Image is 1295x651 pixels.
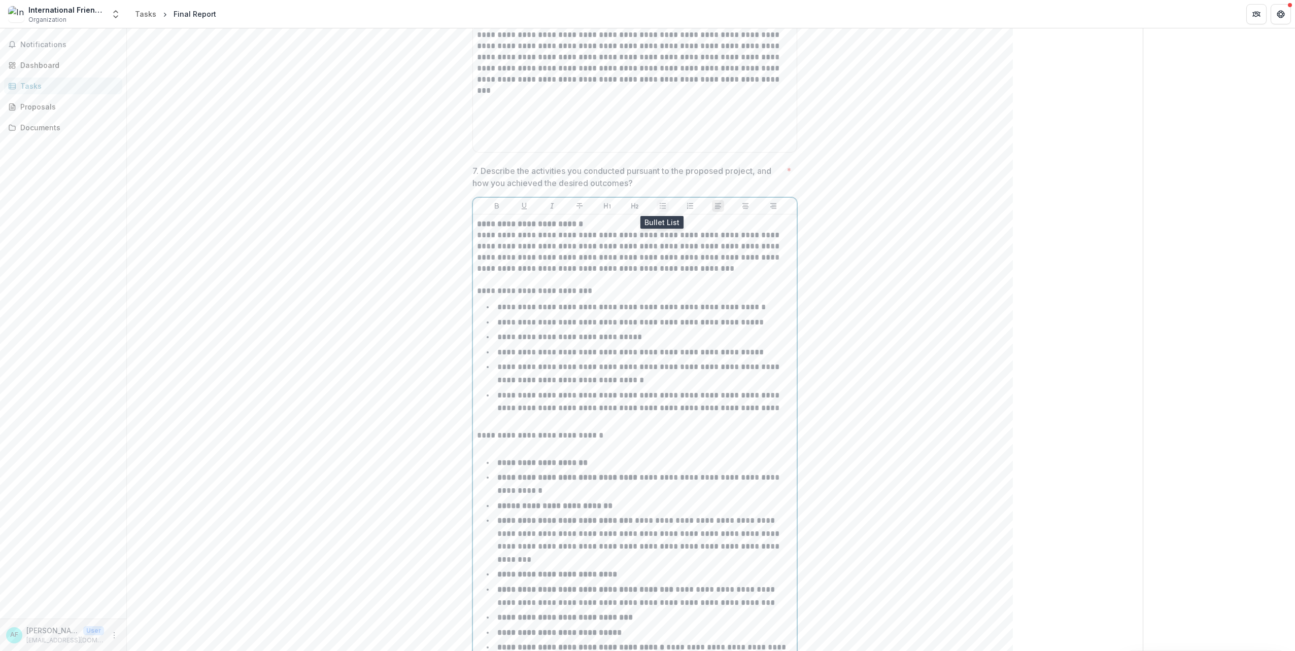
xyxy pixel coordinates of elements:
a: Tasks [4,78,122,94]
button: Get Help [1271,4,1291,24]
div: Tasks [135,9,156,19]
a: Proposals [4,98,122,115]
button: Open entity switcher [109,4,123,24]
p: 7. Describe the activities you conducted pursuant to the proposed project, and how you achieved t... [472,165,782,189]
button: Bold [491,200,503,212]
a: Documents [4,119,122,136]
span: Notifications [20,41,118,49]
button: Bullet List [657,200,669,212]
button: Notifications [4,37,122,53]
div: Proposals [20,101,114,112]
a: Dashboard [4,57,122,74]
div: International Friends of the [GEOGRAPHIC_DATA] [28,5,105,15]
div: Dashboard [20,60,114,70]
nav: breadcrumb [131,7,220,21]
button: Align Right [767,200,779,212]
div: Documents [20,122,114,133]
button: Partners [1246,4,1267,24]
button: Align Center [739,200,752,212]
div: Alasdair Fraser [10,632,18,638]
p: User [83,626,104,635]
p: [PERSON_NAME] [26,625,79,636]
span: Organization [28,15,66,24]
div: Final Report [174,9,216,19]
button: Italicize [546,200,558,212]
div: Tasks [20,81,114,91]
button: More [108,629,120,641]
button: Heading 1 [601,200,614,212]
button: Heading 2 [629,200,641,212]
button: Align Left [712,200,724,212]
img: International Friends of the London Library [8,6,24,22]
button: Underline [518,200,530,212]
button: Ordered List [684,200,696,212]
button: Strike [573,200,586,212]
p: [EMAIL_ADDRESS][DOMAIN_NAME] [26,636,104,645]
a: Tasks [131,7,160,21]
